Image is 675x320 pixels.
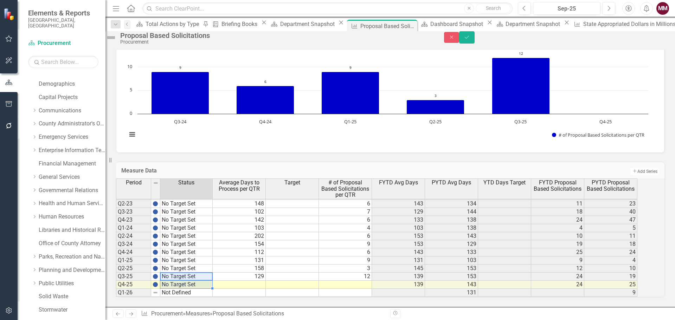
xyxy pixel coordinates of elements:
[39,160,105,168] a: Financial Management
[213,256,266,265] td: 131
[116,281,151,289] td: Q4-25
[372,232,425,240] td: 153
[533,2,600,15] button: Sep-25
[425,240,478,248] td: 129
[319,232,372,240] td: 6
[486,5,501,11] span: Search
[552,132,645,138] button: Show # of Proposal Based Solicitations per QTR
[531,208,584,216] td: 18
[213,248,266,256] td: 112
[116,273,151,281] td: Q3-25
[284,179,300,186] span: Target
[160,273,213,281] td: No Target Set
[120,32,430,39] div: Proposal Based Solicitations
[153,266,158,271] img: BgCOk07PiH71IgAAAABJRU5ErkJggg==
[153,233,158,239] img: BgCOk07PiH71IgAAAABJRU5ErkJggg==
[146,20,201,28] div: Total Actions by Type
[152,72,209,114] path: Q3-24, 9. # of Proposal Based Solicitations per QTR.
[319,256,372,265] td: 9
[160,289,213,297] td: Not Defined
[584,273,637,281] td: 19
[319,200,372,208] td: 6
[116,232,151,240] td: Q2-24
[186,310,210,317] a: Measures
[372,240,425,248] td: 153
[213,240,266,248] td: 154
[213,216,266,224] td: 142
[425,216,478,224] td: 138
[237,86,294,114] path: Q4-24, 6. # of Proposal Based Solicitations per QTR.
[160,208,213,216] td: No Target Set
[656,2,669,15] button: MM
[425,256,478,265] td: 103
[425,200,478,208] td: 134
[476,4,511,13] button: Search
[160,240,213,248] td: No Target Set
[4,8,16,20] img: ClearPoint Strategy
[372,281,425,289] td: 139
[174,118,187,125] text: Q3-24
[344,118,356,125] text: Q1-25
[419,20,485,28] a: Dashboard Snapshot
[432,179,471,186] span: PYTD Avg Days
[160,224,213,232] td: No Target Set
[425,208,478,216] td: 144
[319,248,372,256] td: 6
[425,224,478,232] td: 138
[28,17,98,29] small: [GEOGRAPHIC_DATA], [GEOGRAPHIC_DATA]
[39,107,105,115] a: Communications
[153,225,158,231] img: BgCOk07PiH71IgAAAABJRU5ErkJggg==
[213,224,266,232] td: 103
[213,265,266,273] td: 158
[584,256,637,265] td: 4
[153,282,158,287] img: BgCOk07PiH71IgAAAABJRU5ErkJggg==
[586,179,636,192] span: PYTD Proposal Based Solicitations
[28,39,98,47] a: Procurement
[160,248,213,256] td: No Target Set
[531,273,584,281] td: 24
[584,248,637,256] td: 24
[39,200,105,208] a: Health and Human Services
[372,200,425,208] td: 143
[425,232,478,240] td: 143
[319,216,372,224] td: 6
[531,232,584,240] td: 10
[210,20,259,28] a: Briefing Books
[531,256,584,265] td: 9
[584,240,637,248] td: 18
[179,65,181,70] text: 9
[425,248,478,256] td: 133
[584,265,637,273] td: 10
[506,20,562,28] div: Department Snapshot
[116,240,151,248] td: Q3-24
[142,2,513,15] input: Search ClearPoint...
[221,20,259,28] div: Briefing Books
[121,168,418,174] h3: Measure Data
[259,118,272,125] text: Q4-24
[39,187,105,195] a: Governmental Relations
[123,40,657,145] div: Chart. Highcharts interactive chart.
[126,179,142,186] span: Period
[535,5,598,13] div: Sep-25
[39,293,105,301] a: Solid Waste
[116,216,151,224] td: Q4-23
[372,265,425,273] td: 145
[116,248,151,256] td: Q4-24
[153,241,158,247] img: BgCOk07PiH71IgAAAABJRU5ErkJggg==
[151,310,183,317] a: Procurement
[319,265,372,273] td: 3
[425,273,478,281] td: 153
[116,200,151,208] td: Q2-23
[425,281,478,289] td: 143
[153,257,158,263] img: BgCOk07PiH71IgAAAABJRU5ErkJggg==
[153,180,159,186] img: 8DAGhfEEPCf229AAAAAElFTkSuQmCC
[320,179,370,198] span: # of Proposal Based Solicitations per QTR
[599,118,612,125] text: Q4-25
[39,226,105,234] a: Libraries and Historical Resources
[28,9,98,17] span: Elements & Reports
[372,208,425,216] td: 129
[39,133,105,141] a: Emergency Services
[483,179,526,186] span: YTD Days Target
[39,93,105,102] a: Capital Projects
